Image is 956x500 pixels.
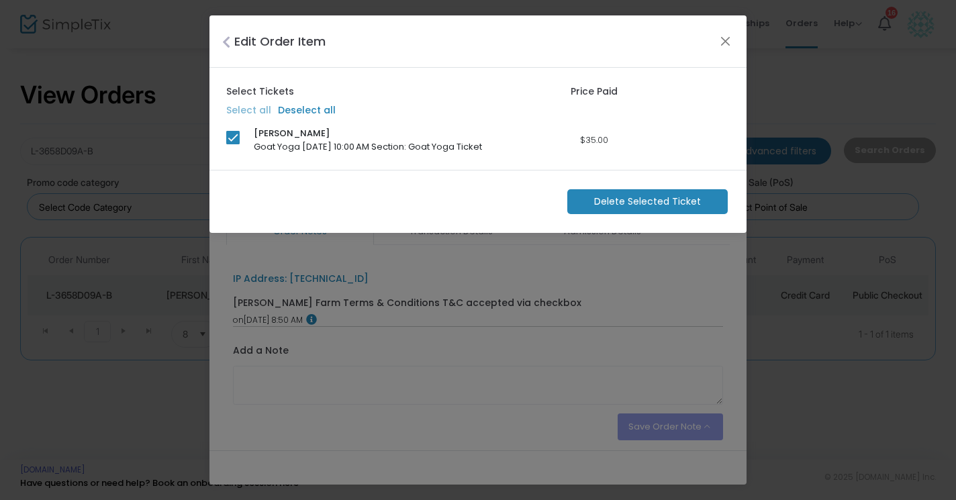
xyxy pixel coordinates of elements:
[278,103,336,117] label: Deselect all
[254,140,482,153] span: Goat Yoga [DATE] 10:00 AM Section: Goat Yoga Ticket
[553,134,635,147] div: $35.00
[234,32,326,50] h4: Edit Order Item
[254,127,330,140] span: [PERSON_NAME]
[594,195,701,209] span: Delete Selected Ticket
[571,85,618,99] label: Price Paid
[226,85,294,99] label: Select Tickets
[222,36,230,49] i: Close
[717,32,734,50] button: Close
[226,103,271,117] label: Select all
